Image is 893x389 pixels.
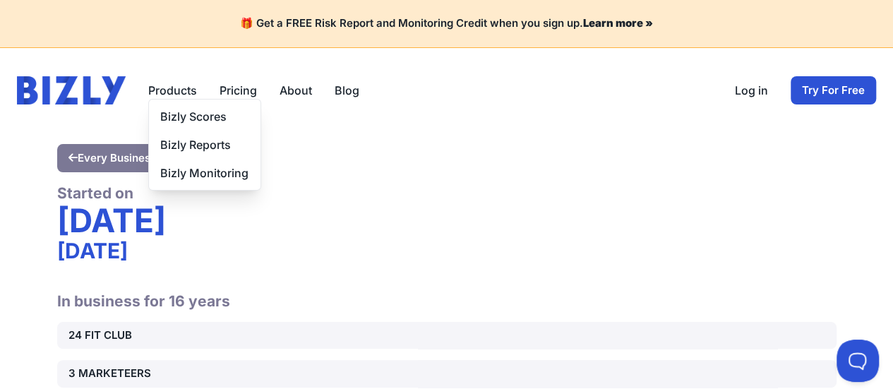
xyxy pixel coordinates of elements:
div: Started on [57,184,837,203]
h4: 🎁 Get a FREE Risk Report and Monitoring Credit when you sign up. [17,17,876,30]
div: [DATE] [57,203,837,238]
a: Bizly Reports [149,131,260,159]
a: 3 MARKETEERS [57,360,837,388]
a: Every Business [57,144,167,172]
a: Bizly Monitoring [149,159,260,187]
a: Log in [735,82,768,99]
a: Learn more » [583,16,653,30]
div: [DATE] [57,238,837,263]
a: Pricing [220,82,257,99]
a: 24 FIT CLUB [57,322,837,349]
a: Bizly Scores [149,102,260,131]
button: Products [148,82,197,99]
a: About [280,82,312,99]
div: 24 FIT CLUB [68,328,317,344]
a: Blog [335,82,359,99]
div: 3 MARKETEERS [68,366,317,382]
h2: In business for 16 years [57,275,837,311]
iframe: Toggle Customer Support [837,340,879,382]
a: Try For Free [791,76,876,104]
